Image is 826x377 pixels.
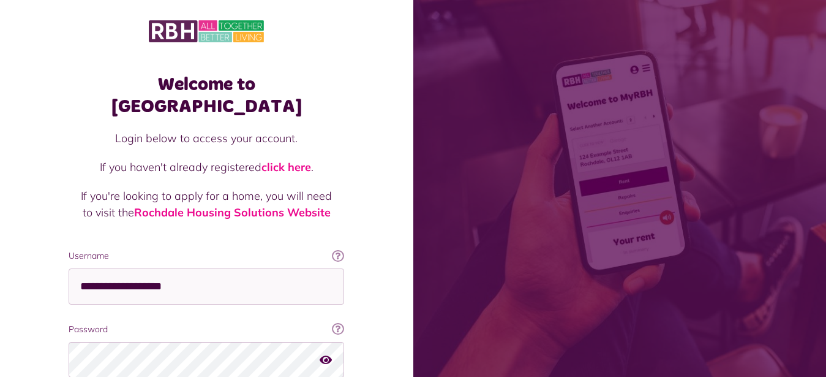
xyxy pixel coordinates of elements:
a: Rochdale Housing Solutions Website [134,205,331,219]
label: Username [69,249,344,262]
img: MyRBH [149,18,264,44]
p: Login below to access your account. [81,130,332,147]
p: If you're looking to apply for a home, you will need to visit the [81,188,332,221]
label: Password [69,323,344,336]
p: If you haven't already registered . [81,159,332,175]
a: click here [261,160,311,174]
h1: Welcome to [GEOGRAPHIC_DATA] [69,74,344,118]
